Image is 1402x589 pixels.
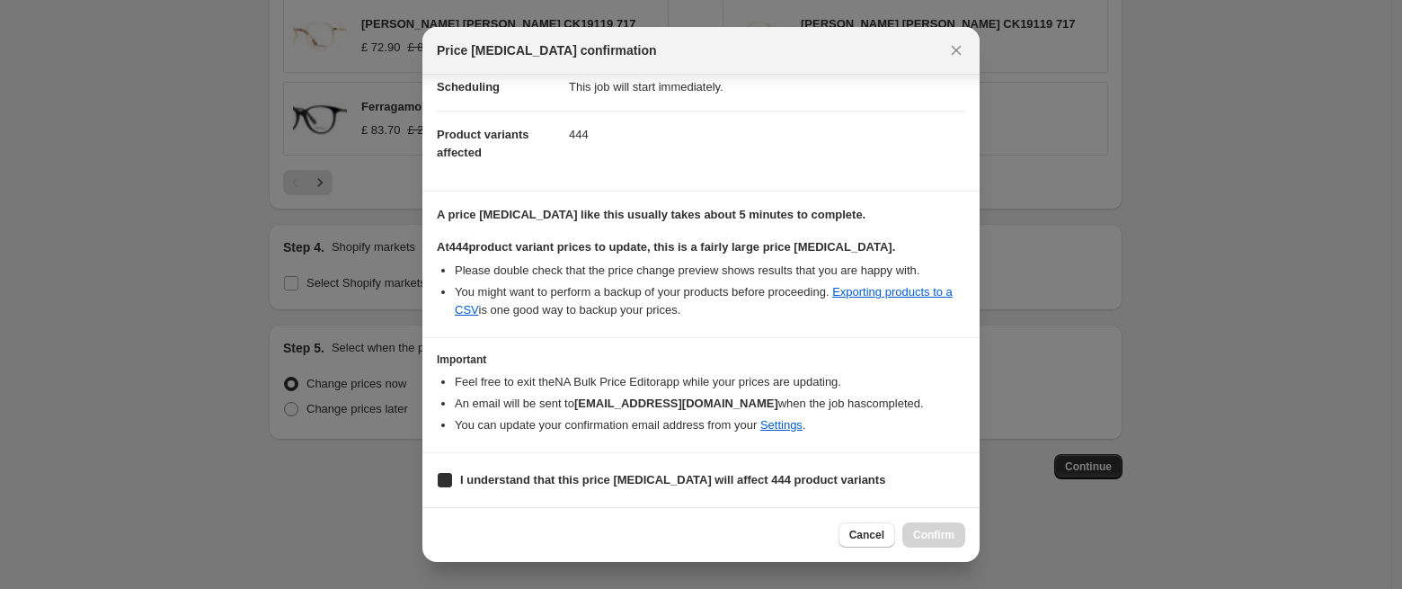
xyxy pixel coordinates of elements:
[455,373,965,391] li: Feel free to exit the NA Bulk Price Editor app while your prices are updating.
[455,283,965,319] li: You might want to perform a backup of your products before proceeding. is one good way to backup ...
[455,395,965,413] li: An email will be sent to when the job has completed .
[437,80,500,94] span: Scheduling
[849,528,884,542] span: Cancel
[455,416,965,434] li: You can update your confirmation email address from your .
[455,285,953,317] a: Exporting products to a CSV
[437,240,895,254] b: At 444 product variant prices to update, this is a fairly large price [MEDICAL_DATA].
[839,522,895,548] button: Cancel
[455,262,965,280] li: Please double check that the price change preview shows results that you are happy with.
[460,473,885,486] b: I understand that this price [MEDICAL_DATA] will affect 444 product variants
[574,397,778,410] b: [EMAIL_ADDRESS][DOMAIN_NAME]
[569,63,965,111] dd: This job will start immediately.
[944,38,969,63] button: Close
[437,41,657,59] span: Price [MEDICAL_DATA] confirmation
[760,418,803,432] a: Settings
[437,128,529,159] span: Product variants affected
[437,208,865,221] b: A price [MEDICAL_DATA] like this usually takes about 5 minutes to complete.
[569,111,965,158] dd: 444
[437,353,965,367] h3: Important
